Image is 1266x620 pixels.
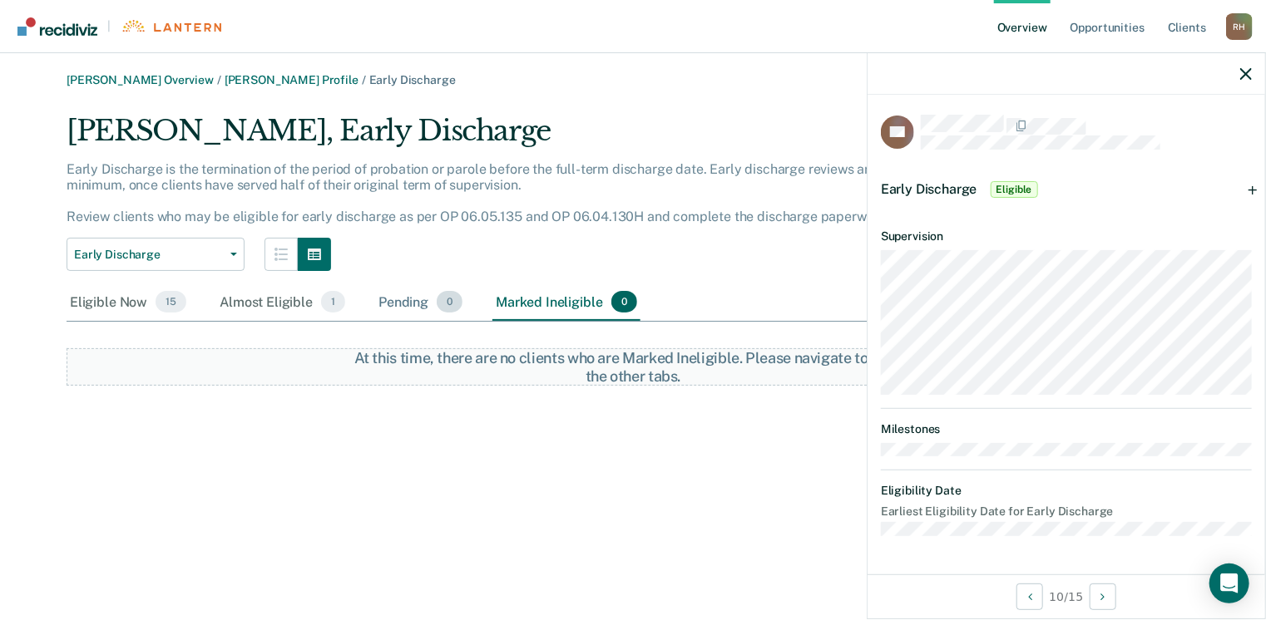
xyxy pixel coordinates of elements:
span: Early Discharge [881,181,977,197]
span: Early Discharge [74,248,224,262]
span: 1 [321,291,345,312]
div: Pending [375,284,466,321]
span: / [359,73,369,86]
dt: Milestones [881,422,1252,436]
div: At this time, there are no clients who are Marked Ineligible. Please navigate to one of the other... [350,349,916,385]
button: Next Opportunity [1090,583,1116,610]
div: R H [1226,13,1253,40]
img: Lantern [121,20,221,32]
div: Open Intercom Messenger [1209,563,1249,603]
p: Early Discharge is the termination of the period of probation or parole before the full-term disc... [67,161,961,225]
div: Almost Eligible [216,284,349,321]
dt: Eligibility Date [881,484,1252,498]
div: Eligible Now [67,284,190,321]
span: Early Discharge [369,73,456,86]
span: / [214,73,225,86]
div: [PERSON_NAME], Early Discharge [67,114,1016,161]
span: Eligible [991,181,1038,198]
span: | [97,19,121,33]
div: Marked Ineligible [492,284,640,321]
span: 15 [156,291,186,312]
dt: Supervision [881,229,1252,244]
span: 0 [437,291,462,312]
a: [PERSON_NAME] Profile [225,73,359,86]
div: 10 / 15 [868,574,1265,618]
div: Early DischargeEligible [868,163,1265,216]
span: 0 [611,291,637,312]
img: Recidiviz [17,17,97,36]
button: Previous Opportunity [1016,583,1043,610]
a: [PERSON_NAME] Overview [67,73,214,86]
dt: Earliest Eligibility Date for Early Discharge [881,504,1252,519]
button: Profile dropdown button [1226,13,1253,40]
